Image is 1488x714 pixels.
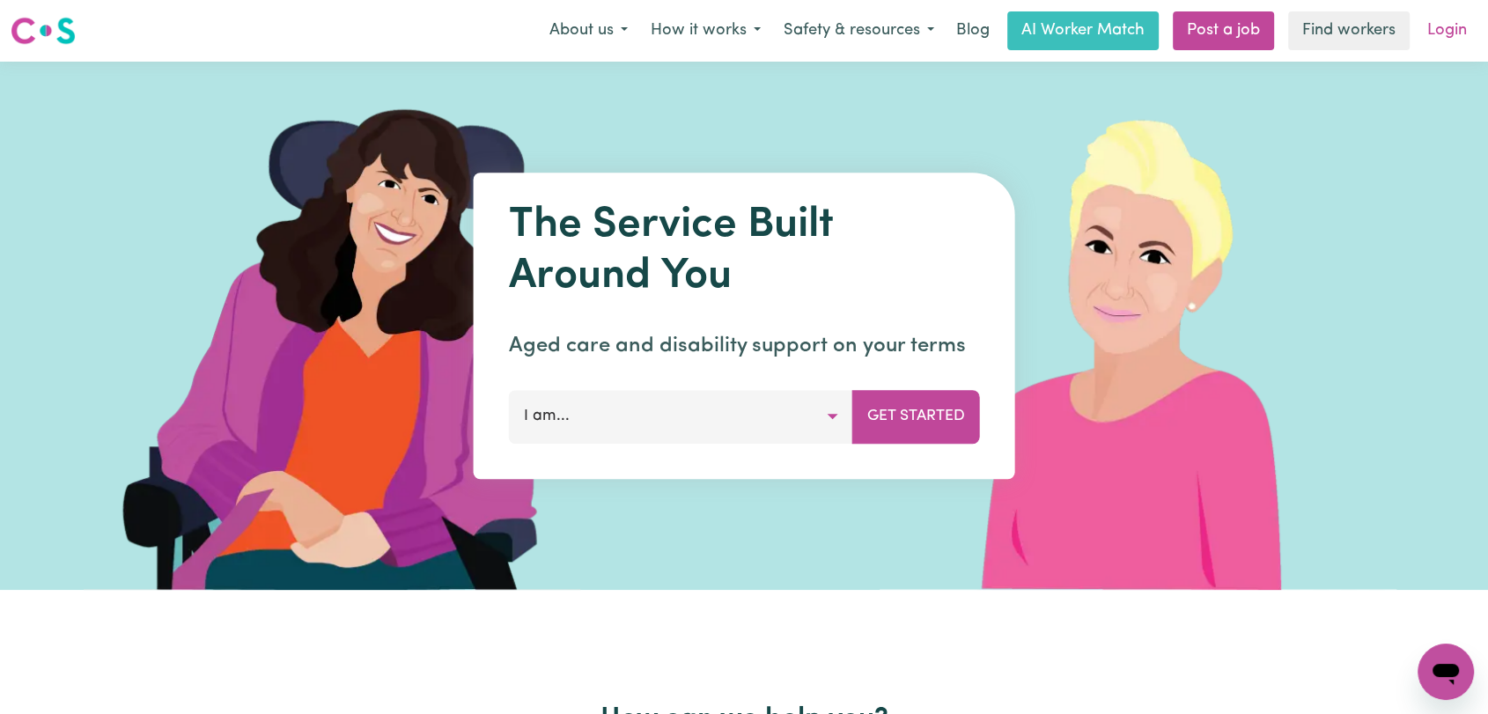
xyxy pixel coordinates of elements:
[509,201,980,302] h1: The Service Built Around You
[1288,11,1410,50] a: Find workers
[509,390,853,443] button: I am...
[639,12,772,49] button: How it works
[509,330,980,362] p: Aged care and disability support on your terms
[1173,11,1274,50] a: Post a job
[772,12,946,49] button: Safety & resources
[11,11,76,51] a: Careseekers logo
[1007,11,1159,50] a: AI Worker Match
[946,11,1000,50] a: Blog
[1417,11,1477,50] a: Login
[11,15,76,47] img: Careseekers logo
[852,390,980,443] button: Get Started
[1418,644,1474,700] iframe: Button to launch messaging window
[538,12,639,49] button: About us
